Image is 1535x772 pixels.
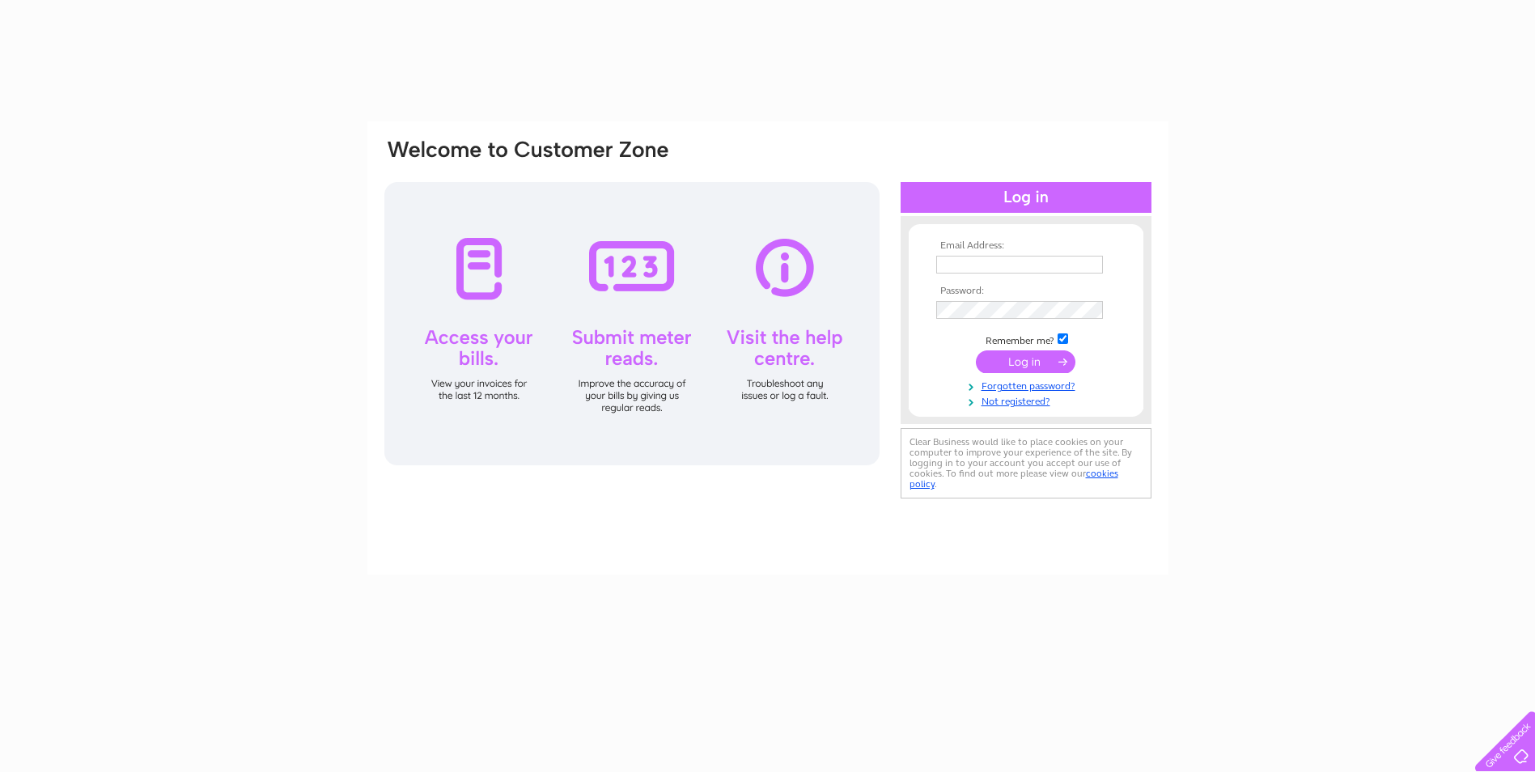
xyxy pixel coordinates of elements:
[976,350,1075,373] input: Submit
[936,392,1120,408] a: Not registered?
[936,377,1120,392] a: Forgotten password?
[932,286,1120,297] th: Password:
[910,468,1118,490] a: cookies policy
[932,240,1120,252] th: Email Address:
[901,428,1151,498] div: Clear Business would like to place cookies on your computer to improve your experience of the sit...
[932,331,1120,347] td: Remember me?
